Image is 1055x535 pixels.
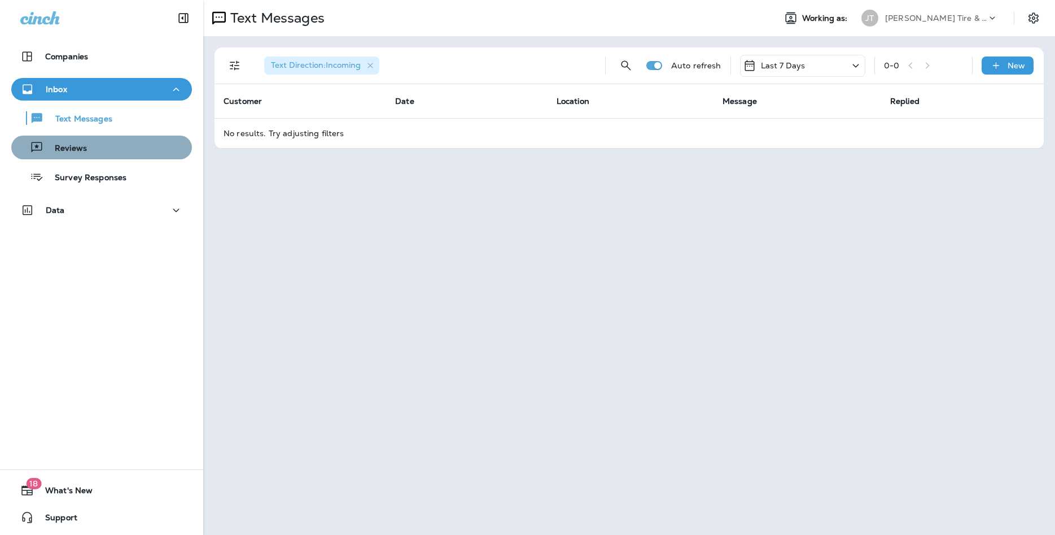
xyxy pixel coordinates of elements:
p: New [1008,61,1025,70]
button: Collapse Sidebar [168,7,199,29]
span: What's New [34,486,93,499]
button: 18What's New [11,479,192,502]
button: Settings [1023,8,1044,28]
p: Companies [45,52,88,61]
button: Filters [224,54,246,77]
p: Inbox [46,85,67,94]
span: Text Direction : Incoming [271,60,361,70]
td: No results. Try adjusting filters [214,118,1044,148]
span: 18 [26,478,41,489]
p: [PERSON_NAME] Tire & Auto [885,14,987,23]
p: Text Messages [44,114,112,125]
span: Customer [224,96,262,106]
button: Inbox [11,78,192,101]
span: Location [557,96,589,106]
p: Last 7 Days [761,61,806,70]
p: Data [46,206,65,215]
button: Companies [11,45,192,68]
p: Reviews [43,143,87,154]
button: Support [11,506,192,529]
div: Text Direction:Incoming [264,56,379,75]
button: Survey Responses [11,165,192,189]
p: Text Messages [226,10,325,27]
div: JT [861,10,878,27]
button: Data [11,199,192,221]
span: Date [395,96,414,106]
span: Working as: [802,14,850,23]
button: Search Messages [615,54,637,77]
span: Support [34,513,77,527]
div: 0 - 0 [884,61,899,70]
button: Reviews [11,136,192,159]
button: Text Messages [11,106,192,130]
span: Replied [890,96,920,106]
span: Message [723,96,757,106]
p: Auto refresh [671,61,721,70]
p: Survey Responses [43,173,126,184]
